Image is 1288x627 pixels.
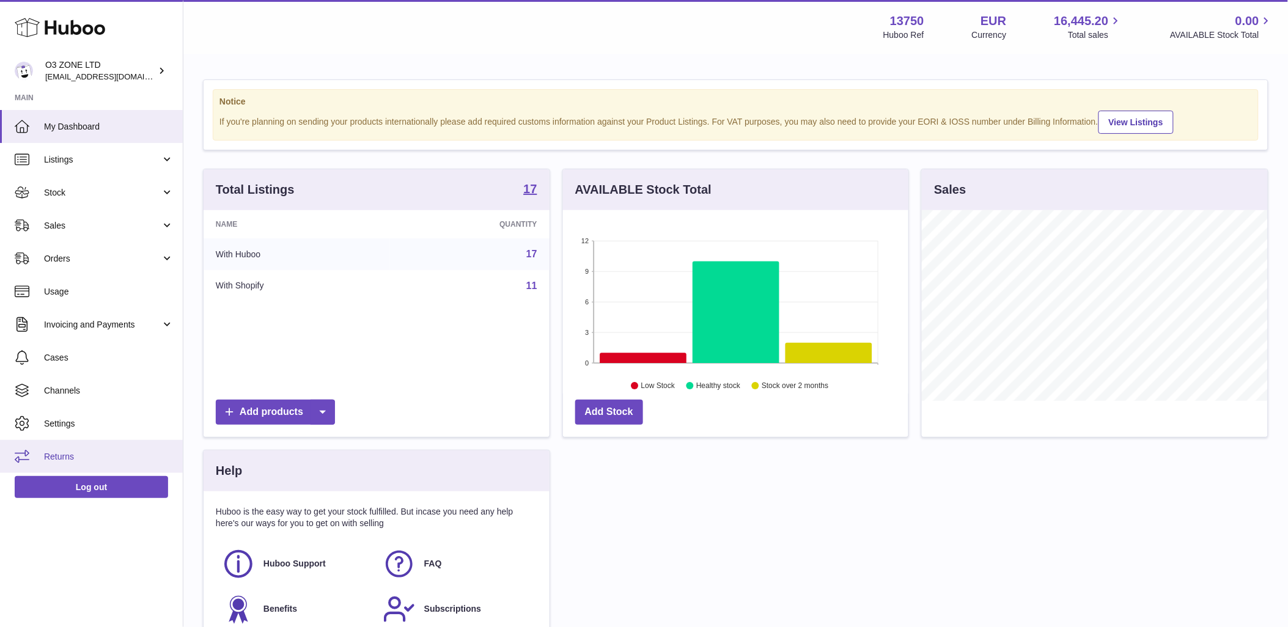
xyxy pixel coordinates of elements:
[424,558,442,570] span: FAQ
[575,182,712,198] h3: AVAILABLE Stock Total
[44,319,161,331] span: Invoicing and Payments
[263,558,326,570] span: Huboo Support
[204,238,390,270] td: With Huboo
[1068,29,1122,41] span: Total sales
[15,62,33,80] img: hello@o3zoneltd.co.uk
[641,382,675,391] text: Low Stock
[15,476,168,498] a: Log out
[585,298,589,306] text: 6
[1054,13,1122,41] a: 16,445.20 Total sales
[44,286,174,298] span: Usage
[44,451,174,463] span: Returns
[585,268,589,275] text: 9
[44,418,174,430] span: Settings
[219,109,1252,134] div: If you're planning on sending your products internationally please add required customs informati...
[44,154,161,166] span: Listings
[585,329,589,336] text: 3
[390,210,550,238] th: Quantity
[44,352,174,364] span: Cases
[762,382,828,391] text: Stock over 2 months
[222,548,370,581] a: Huboo Support
[696,382,741,391] text: Healthy stock
[44,220,161,232] span: Sales
[1098,111,1174,134] a: View Listings
[981,13,1006,29] strong: EUR
[890,13,924,29] strong: 13750
[263,603,297,615] span: Benefits
[216,182,295,198] h3: Total Listings
[44,253,161,265] span: Orders
[523,183,537,197] a: 17
[934,182,966,198] h3: Sales
[222,593,370,626] a: Benefits
[1054,13,1108,29] span: 16,445.20
[44,121,174,133] span: My Dashboard
[523,183,537,195] strong: 17
[216,506,537,529] p: Huboo is the easy way to get your stock fulfilled. But incase you need any help here's our ways f...
[45,59,155,82] div: O3 ZONE LTD
[204,210,390,238] th: Name
[1170,29,1273,41] span: AVAILABLE Stock Total
[383,548,531,581] a: FAQ
[216,400,335,425] a: Add products
[216,463,242,479] h3: Help
[526,280,537,291] a: 11
[383,593,531,626] a: Subscriptions
[883,29,924,41] div: Huboo Ref
[526,249,537,259] a: 17
[575,400,643,425] a: Add Stock
[204,270,390,302] td: With Shopify
[1235,13,1259,29] span: 0.00
[219,96,1252,108] strong: Notice
[1170,13,1273,41] a: 0.00 AVAILABLE Stock Total
[45,71,180,81] span: [EMAIL_ADDRESS][DOMAIN_NAME]
[424,603,481,615] span: Subscriptions
[44,385,174,397] span: Channels
[585,359,589,367] text: 0
[972,29,1007,41] div: Currency
[44,187,161,199] span: Stock
[581,237,589,244] text: 12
